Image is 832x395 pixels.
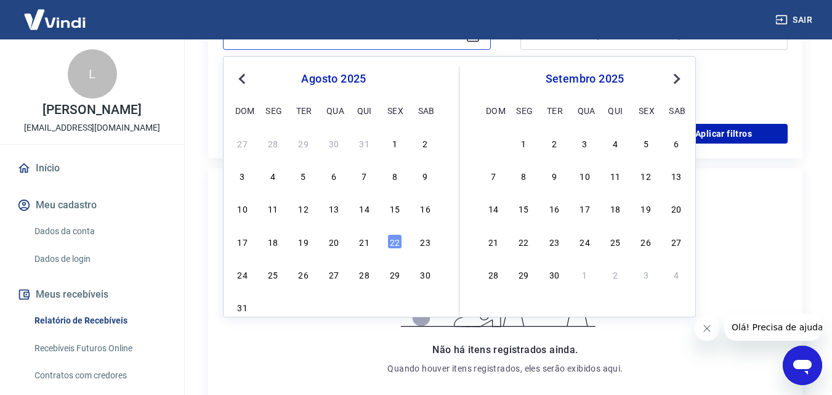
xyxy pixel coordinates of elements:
[265,267,280,282] div: Choose segunda-feira, 25 de agosto de 2025
[326,201,341,216] div: Choose quarta-feira, 13 de agosto de 2025
[578,234,592,249] div: Choose quarta-feira, 24 de setembro de 2025
[578,136,592,150] div: Choose quarta-feira, 3 de setembro de 2025
[578,103,592,118] div: qua
[669,71,684,86] button: Next Month
[486,267,501,282] div: Choose domingo, 28 de setembro de 2025
[695,316,719,341] iframe: Fechar mensagem
[516,103,531,118] div: seg
[773,9,817,31] button: Sair
[265,234,280,249] div: Choose segunda-feira, 18 de agosto de 2025
[15,281,169,308] button: Meus recebíveis
[357,103,372,118] div: qui
[265,136,280,150] div: Choose segunda-feira, 28 de julho de 2025
[265,299,280,314] div: Choose segunda-feira, 1 de setembro de 2025
[486,234,501,249] div: Choose domingo, 21 de setembro de 2025
[15,192,169,219] button: Meu cadastro
[387,299,402,314] div: Choose sexta-feira, 5 de setembro de 2025
[235,267,250,282] div: Choose domingo, 24 de agosto de 2025
[357,136,372,150] div: Choose quinta-feira, 31 de julho de 2025
[387,201,402,216] div: Choose sexta-feira, 15 de agosto de 2025
[418,201,433,216] div: Choose sábado, 16 de agosto de 2025
[326,103,341,118] div: qua
[326,168,341,183] div: Choose quarta-feira, 6 de agosto de 2025
[608,267,623,282] div: Choose quinta-feira, 2 de outubro de 2025
[418,103,433,118] div: sab
[547,201,562,216] div: Choose terça-feira, 16 de setembro de 2025
[418,299,433,314] div: Choose sábado, 6 de setembro de 2025
[639,103,653,118] div: sex
[235,103,250,118] div: dom
[235,136,250,150] div: Choose domingo, 27 de julho de 2025
[724,314,822,341] iframe: Mensagem da empresa
[608,201,623,216] div: Choose quinta-feira, 18 de setembro de 2025
[15,1,95,38] img: Vindi
[547,234,562,249] div: Choose terça-feira, 23 de setembro de 2025
[7,9,103,18] span: Olá! Precisa de ajuda?
[418,267,433,282] div: Choose sábado, 30 de agosto de 2025
[265,168,280,183] div: Choose segunda-feira, 4 de agosto de 2025
[357,267,372,282] div: Choose quinta-feira, 28 de agosto de 2025
[516,136,531,150] div: Choose segunda-feira, 1 de setembro de 2025
[608,234,623,249] div: Choose quinta-feira, 25 de setembro de 2025
[235,234,250,249] div: Choose domingo, 17 de agosto de 2025
[669,267,684,282] div: Choose sábado, 4 de outubro de 2025
[15,155,169,182] a: Início
[669,103,684,118] div: sab
[639,234,653,249] div: Choose sexta-feira, 26 de setembro de 2025
[432,344,578,356] span: Não há itens registrados ainda.
[418,136,433,150] div: Choose sábado, 2 de agosto de 2025
[547,136,562,150] div: Choose terça-feira, 2 de setembro de 2025
[296,201,311,216] div: Choose terça-feira, 12 de agosto de 2025
[235,168,250,183] div: Choose domingo, 3 de agosto de 2025
[387,362,623,375] p: Quando houver itens registrados, eles serão exibidos aqui.
[486,201,501,216] div: Choose domingo, 14 de setembro de 2025
[357,299,372,314] div: Choose quinta-feira, 4 de setembro de 2025
[235,299,250,314] div: Choose domingo, 31 de agosto de 2025
[639,136,653,150] div: Choose sexta-feira, 5 de setembro de 2025
[233,134,434,316] div: month 2025-08
[387,168,402,183] div: Choose sexta-feira, 8 de agosto de 2025
[547,103,562,118] div: ter
[68,49,117,99] div: L
[669,136,684,150] div: Choose sábado, 6 de setembro de 2025
[326,267,341,282] div: Choose quarta-feira, 27 de agosto de 2025
[608,136,623,150] div: Choose quinta-feira, 4 de setembro de 2025
[639,201,653,216] div: Choose sexta-feira, 19 de setembro de 2025
[639,267,653,282] div: Choose sexta-feira, 3 de outubro de 2025
[486,103,501,118] div: dom
[296,267,311,282] div: Choose terça-feira, 26 de agosto de 2025
[296,136,311,150] div: Choose terça-feira, 29 de julho de 2025
[660,124,788,144] button: Aplicar filtros
[296,168,311,183] div: Choose terça-feira, 5 de agosto de 2025
[608,103,623,118] div: qui
[30,246,169,272] a: Dados de login
[296,299,311,314] div: Choose terça-feira, 2 de setembro de 2025
[30,308,169,333] a: Relatório de Recebíveis
[265,201,280,216] div: Choose segunda-feira, 11 de agosto de 2025
[516,201,531,216] div: Choose segunda-feira, 15 de setembro de 2025
[669,201,684,216] div: Choose sábado, 20 de setembro de 2025
[547,267,562,282] div: Choose terça-feira, 30 de setembro de 2025
[387,234,402,249] div: Choose sexta-feira, 22 de agosto de 2025
[387,267,402,282] div: Choose sexta-feira, 29 de agosto de 2025
[357,168,372,183] div: Choose quinta-feira, 7 de agosto de 2025
[669,234,684,249] div: Choose sábado, 27 de setembro de 2025
[578,168,592,183] div: Choose quarta-feira, 10 de setembro de 2025
[233,71,434,86] div: agosto 2025
[357,234,372,249] div: Choose quinta-feira, 21 de agosto de 2025
[783,346,822,385] iframe: Botão para abrir a janela de mensagens
[326,299,341,314] div: Choose quarta-feira, 3 de setembro de 2025
[608,168,623,183] div: Choose quinta-feira, 11 de setembro de 2025
[357,201,372,216] div: Choose quinta-feira, 14 de agosto de 2025
[516,267,531,282] div: Choose segunda-feira, 29 de setembro de 2025
[296,234,311,249] div: Choose terça-feira, 19 de agosto de 2025
[296,103,311,118] div: ter
[516,234,531,249] div: Choose segunda-feira, 22 de setembro de 2025
[486,136,501,150] div: Choose domingo, 31 de agosto de 2025
[669,168,684,183] div: Choose sábado, 13 de setembro de 2025
[30,219,169,244] a: Dados da conta
[387,136,402,150] div: Choose sexta-feira, 1 de agosto de 2025
[42,104,141,116] p: [PERSON_NAME]
[265,103,280,118] div: seg
[484,71,685,86] div: setembro 2025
